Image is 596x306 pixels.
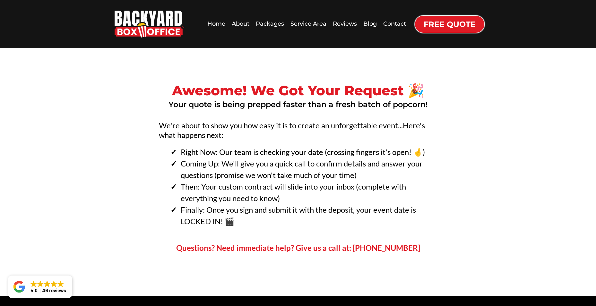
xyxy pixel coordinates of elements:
[415,16,484,33] a: Free Quote
[181,159,423,180] span: Coming Up: We'll give you a quick call to confirm details and answer your questions (promise we w...
[115,11,185,38] a: https://www.backyardboxoffice.com
[8,276,72,298] a: Close GoogleGoogleGoogleGoogleGoogle 5.046 reviews
[289,18,328,30] a: Service Area
[424,20,476,29] span: Free Quote
[331,18,359,30] a: Reviews
[159,121,437,140] h3: We're about to show you how easy it is to create an unforgettable event...Here's what happens next:
[181,205,416,226] span: Finally: Once you sign and submit it with the deposit, your event date is LOCKED IN! 🎬
[112,82,484,99] h1: Awesome! We Got Your Request 🎉
[181,182,406,203] span: Then: Your custom contract will slide into your inbox (complete with everything you need to know)
[254,18,286,30] a: Packages
[205,18,227,30] a: Home
[176,243,420,252] span: Questions? Need immediate help? Give us a call at: [PHONE_NUMBER]
[115,11,185,38] img: Backyard Box Office
[230,18,251,30] a: About
[361,18,379,30] a: Blog
[381,18,408,30] a: Contact
[181,147,425,157] span: Right Now: Our team is checking your date (crossing fingers it's open! 🤞)
[112,99,484,109] h2: Your quote is being prepped faster than a fresh batch of popcorn!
